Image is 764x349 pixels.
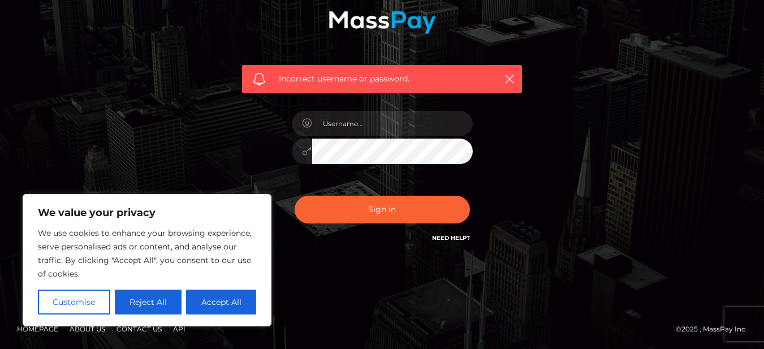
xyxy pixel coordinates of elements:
a: Contact Us [112,320,166,338]
div: We value your privacy [23,194,271,326]
p: We use cookies to enhance your browsing experience, serve personalised ads or content, and analys... [38,226,256,281]
input: Username... [312,111,473,136]
button: Reject All [115,290,182,314]
div: © 2025 , MassPay Inc. [676,323,756,335]
a: About Us [65,320,110,338]
a: Need Help? [432,234,470,242]
span: Incorrect username or password. [279,73,485,85]
a: Homepage [12,320,63,338]
button: Accept All [186,290,256,314]
a: API [169,320,190,338]
p: We value your privacy [38,206,256,219]
button: Customise [38,290,110,314]
button: Sign in [295,196,470,223]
